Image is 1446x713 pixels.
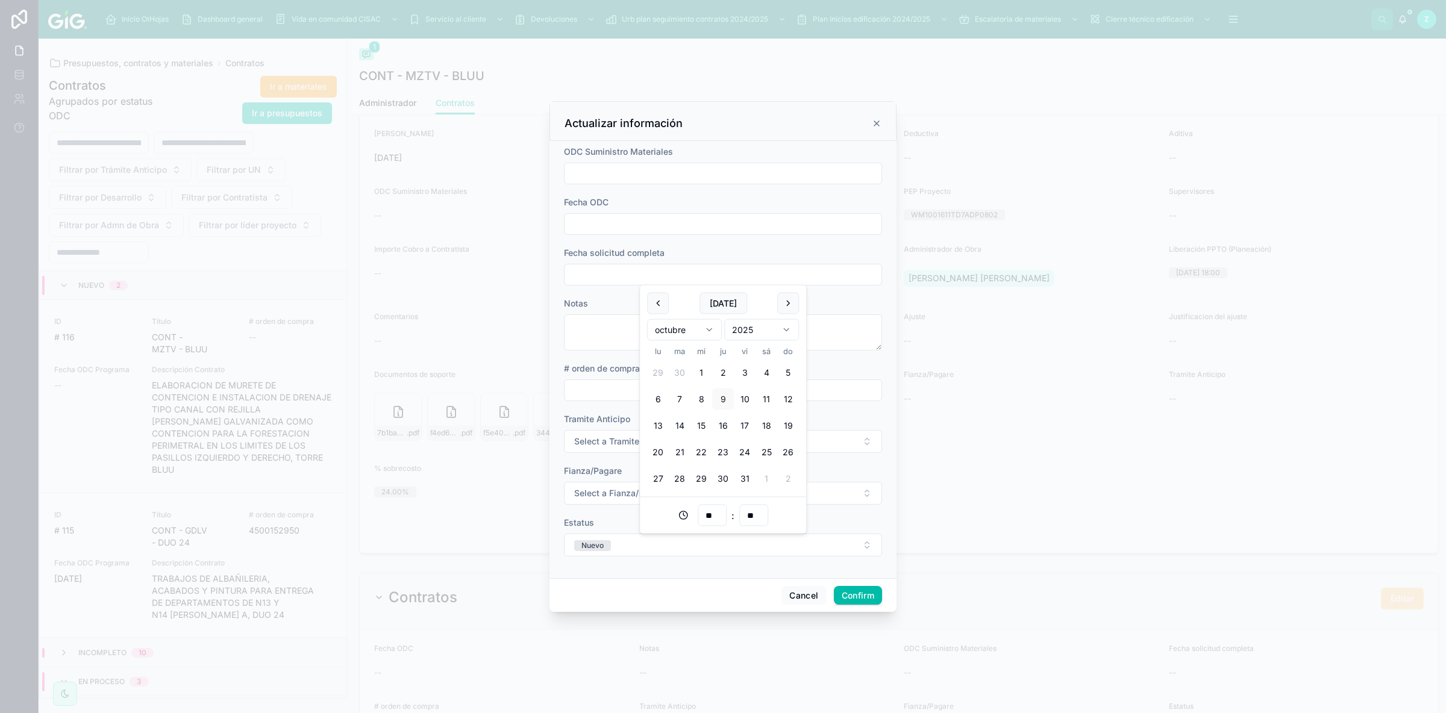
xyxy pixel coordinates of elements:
[669,468,690,490] button: martes, 28 de octubre de 2025
[669,346,690,357] th: martes
[690,388,712,410] button: miércoles, 8 de octubre de 2025
[647,346,669,357] th: lunes
[777,415,799,437] button: domingo, 19 de octubre de 2025
[734,362,756,384] button: viernes, 3 de octubre de 2025
[564,414,630,424] span: Tramite Anticipo
[712,468,734,490] button: jueves, 30 de octubre de 2025
[777,388,799,410] button: domingo, 12 de octubre de 2025
[647,505,799,526] div: :
[756,346,777,357] th: sábado
[564,430,882,453] button: Select Button
[690,346,712,357] th: miércoles
[777,468,799,490] button: domingo, 2 de noviembre de 2025
[777,346,799,357] th: domingo
[564,534,882,556] button: Select Button
[734,441,756,463] button: viernes, 24 de octubre de 2025
[564,146,673,157] span: ODC Suministro Materiales
[574,435,675,447] span: Select a Tramite Anticipo
[756,468,777,490] button: sábado, 1 de noviembre de 2025
[777,441,799,463] button: domingo, 26 de octubre de 2025
[669,388,690,410] button: martes, 7 de octubre de 2025
[690,362,712,384] button: miércoles, 1 de octubre de 2025
[690,468,712,490] button: miércoles, 29 de octubre de 2025
[647,468,669,490] button: lunes, 27 de octubre de 2025
[756,388,777,410] button: sábado, 11 de octubre de 2025
[581,540,604,551] div: Nuevo
[647,362,669,384] button: lunes, 29 de septiembre de 2025
[690,415,712,437] button: miércoles, 15 de octubre de 2025
[690,441,712,463] button: miércoles, 22 de octubre de 2025
[756,362,777,384] button: sábado, 4 de octubre de 2025
[564,298,588,308] span: Notas
[756,415,777,437] button: sábado, 18 de octubre de 2025
[647,346,799,490] table: octubre 2025
[712,346,734,357] th: jueves
[700,293,747,314] button: [DATE]
[564,197,609,207] span: Fecha ODC
[734,468,756,490] button: viernes, 31 de octubre de 2025
[647,441,669,463] button: lunes, 20 de octubre de 2025
[564,248,665,258] span: Fecha solicitud completa
[564,465,622,476] span: Fianza/Pagare
[712,415,734,437] button: jueves, 16 de octubre de 2025
[781,586,826,605] button: Cancel
[564,363,640,373] span: # orden de compra
[734,346,756,357] th: viernes
[647,388,669,410] button: lunes, 6 de octubre de 2025
[712,441,734,463] button: jueves, 23 de octubre de 2025
[777,362,799,384] button: domingo, 5 de octubre de 2025
[564,482,882,505] button: Select Button
[565,116,683,131] h3: Actualizar información
[734,415,756,437] button: viernes, 17 de octubre de 2025
[756,441,777,463] button: sábado, 25 de octubre de 2025
[669,362,690,384] button: martes, 30 de septiembre de 2025
[734,388,756,410] button: viernes, 10 de octubre de 2025
[834,586,882,605] button: Confirm
[574,487,667,499] span: Select a Fianza/Pagare
[669,441,690,463] button: martes, 21 de octubre de 2025
[712,388,734,410] button: Today, jueves, 9 de octubre de 2025
[647,415,669,437] button: lunes, 13 de octubre de 2025
[669,415,690,437] button: martes, 14 de octubre de 2025
[564,517,594,528] span: Estatus
[712,362,734,384] button: jueves, 2 de octubre de 2025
